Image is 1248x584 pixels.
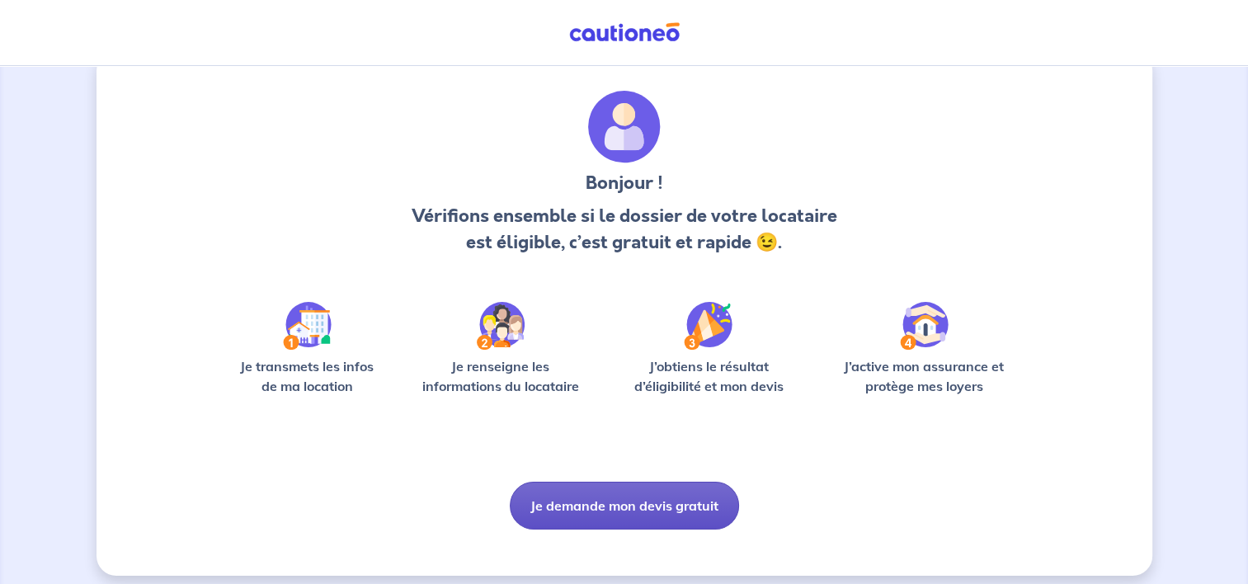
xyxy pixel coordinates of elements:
[412,356,590,396] p: Je renseigne les informations du locataire
[283,302,332,350] img: /static/90a569abe86eec82015bcaae536bd8e6/Step-1.svg
[563,22,686,43] img: Cautioneo
[477,302,525,350] img: /static/c0a346edaed446bb123850d2d04ad552/Step-2.svg
[228,356,386,396] p: Je transmets les infos de ma location
[615,356,802,396] p: J’obtiens le résultat d’éligibilité et mon devis
[510,482,739,530] button: Je demande mon devis gratuit
[900,302,949,350] img: /static/bfff1cf634d835d9112899e6a3df1a5d/Step-4.svg
[407,203,841,256] p: Vérifions ensemble si le dossier de votre locataire est éligible, c’est gratuit et rapide 😉.
[684,302,732,350] img: /static/f3e743aab9439237c3e2196e4328bba9/Step-3.svg
[588,91,661,163] img: archivate
[407,170,841,196] h3: Bonjour !
[828,356,1020,396] p: J’active mon assurance et protège mes loyers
